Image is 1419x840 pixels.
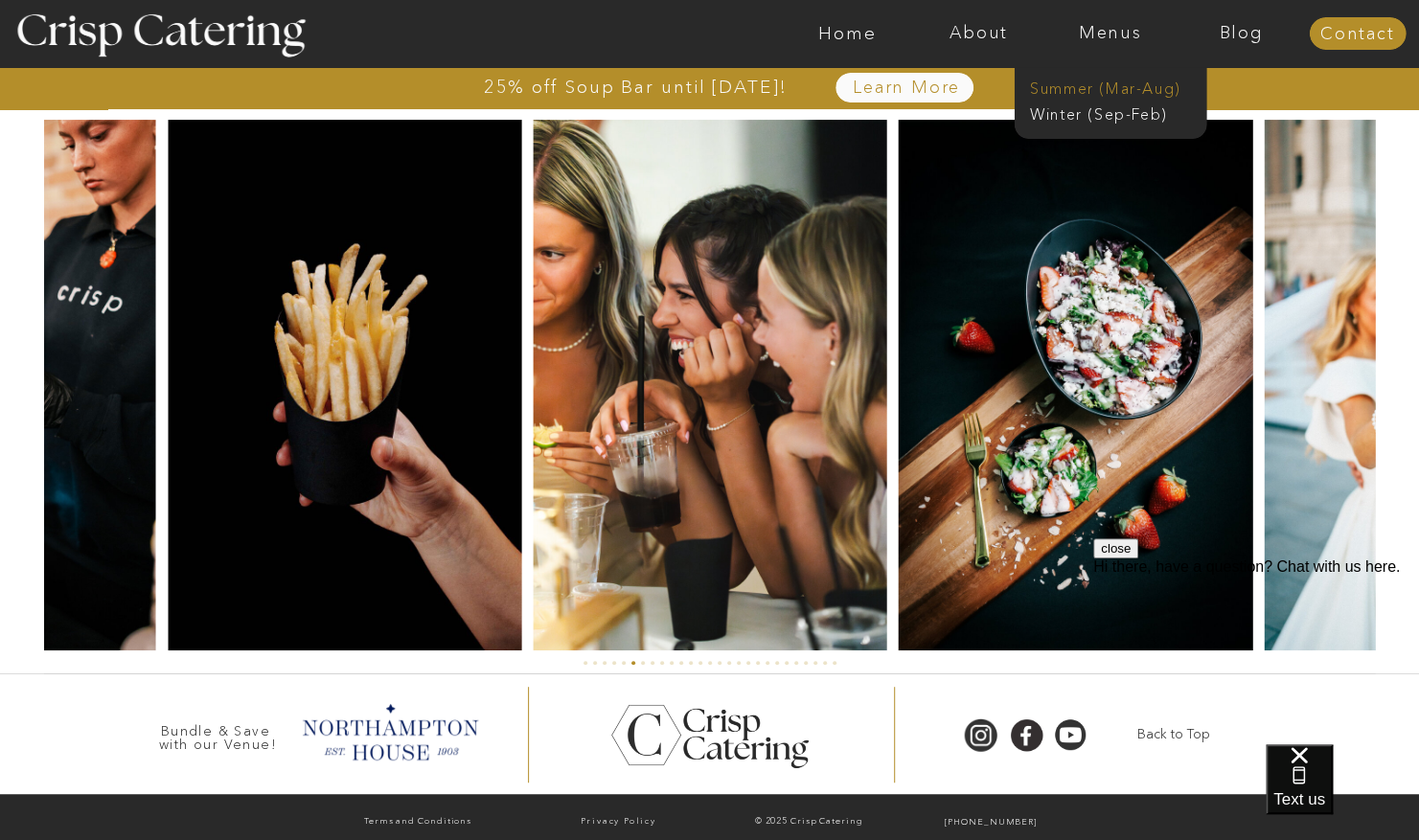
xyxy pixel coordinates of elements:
[584,661,587,665] li: Page dot 1
[823,661,827,665] li: Page dot 26
[1266,744,1419,840] iframe: podium webchat widget bubble
[593,661,597,665] li: Page dot 2
[782,24,913,43] a: Home
[833,661,836,665] li: Page dot 27
[415,78,857,97] a: 25% off Soup Bar until [DATE]!
[1176,24,1307,43] a: Blog
[1030,78,1202,96] a: Summer (Mar-Aug)
[1309,25,1406,44] a: Contact
[809,79,1005,98] a: Learn More
[521,812,716,831] a: Privacy Policy
[152,724,285,742] h3: Bundle & Save with our Venue!
[321,812,515,832] a: Terms and Conditions
[1093,538,1419,768] iframe: podium webchat widget prompt
[904,813,1079,832] a: [PHONE_NUMBER]
[1044,24,1176,43] a: Menus
[913,24,1044,43] a: About
[1030,103,1187,122] a: Winter (Sep-Feb)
